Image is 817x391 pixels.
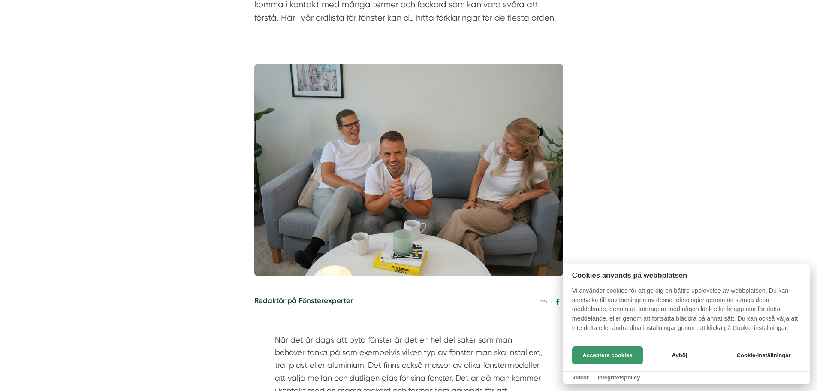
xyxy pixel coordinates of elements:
h2: Cookies används på webbplatsen [563,271,810,279]
a: Integritetspolicy [597,374,640,381]
a: Villkor [572,374,589,381]
button: Cookie-inställningar [726,346,801,364]
button: Acceptera cookies [572,346,643,364]
button: Avböj [645,346,714,364]
p: Vi använder cookies för att ge dig en bättre upplevelse av webbplatsen. Du kan samtycka till anvä... [563,286,810,339]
